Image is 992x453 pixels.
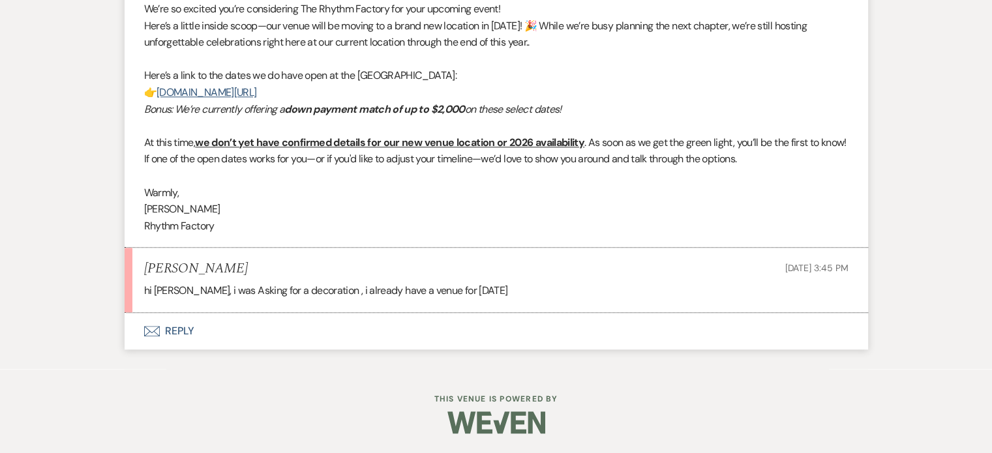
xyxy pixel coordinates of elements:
h5: [PERSON_NAME] [144,261,248,277]
span: [DATE] 3:45 PM [785,262,848,274]
p: hi [PERSON_NAME], i was Asking for a decoration , i already have a venue for [DATE] [144,282,849,299]
p: At this time, . As soon as we get the green light, you’ll be the first to know! [144,134,849,151]
em: on these select dates! [465,102,562,116]
p: [PERSON_NAME] [144,201,849,218]
p: Here’s a link to the dates we do have open at the [GEOGRAPHIC_DATA]: [144,67,849,84]
p: Here’s a little inside scoop—our venue will be moving to a brand new location in [DATE]! 🎉 While ... [144,18,849,51]
img: Weven Logo [447,400,545,445]
p: 👉 [144,84,849,101]
p: Rhythm Factory [144,218,849,235]
em: down payment match of up to $2,000 [284,102,464,116]
p: If one of the open dates works for you—or if you'd like to adjust your timeline—we’d love to show... [144,151,849,168]
u: we don’t yet have confirmed details for our new venue location or 2026 availability [195,136,584,149]
a: [DOMAIN_NAME][URL] [157,85,256,99]
p: Warmly, [144,184,849,201]
p: We’re so excited you’re considering The Rhythm Factory for your upcoming event! [144,1,849,18]
em: Bonus: We’re currently offering a [144,102,285,116]
button: Reply [125,313,868,349]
